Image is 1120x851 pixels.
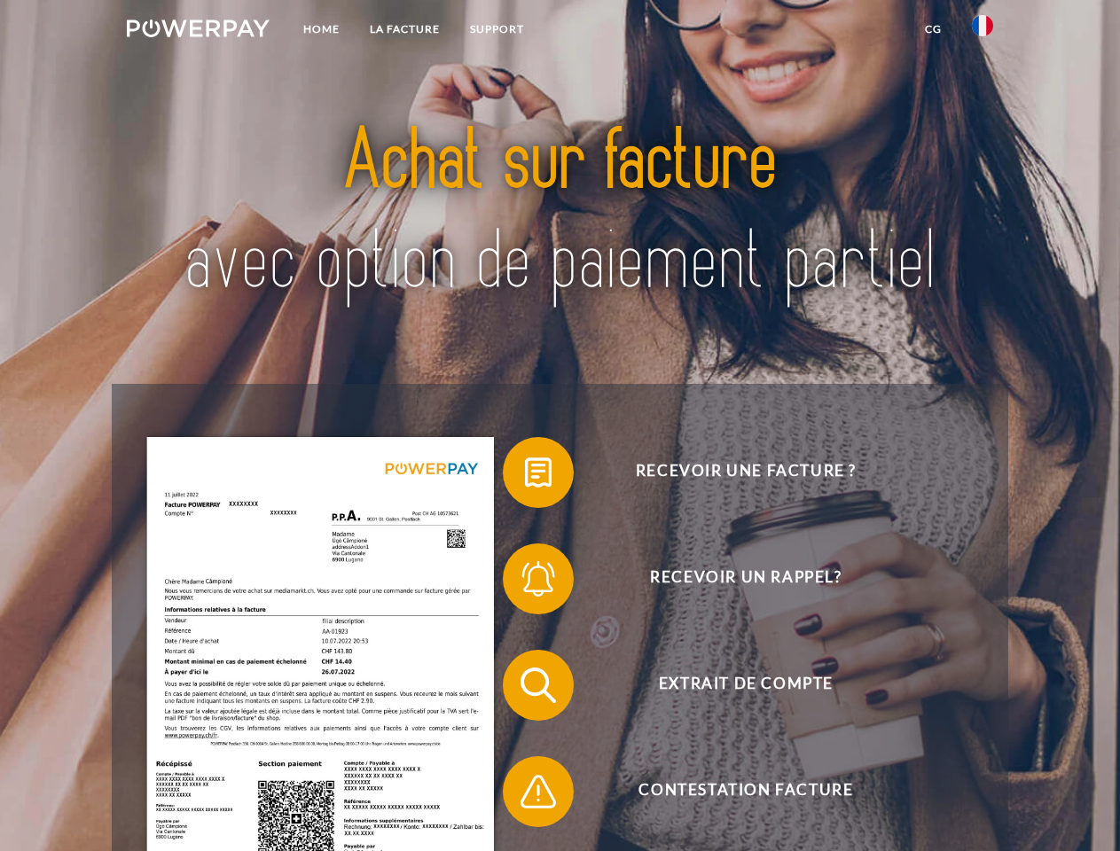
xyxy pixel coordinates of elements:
[529,543,963,614] span: Recevoir un rappel?
[503,650,964,721] button: Extrait de compte
[910,13,957,45] a: CG
[455,13,539,45] a: Support
[516,663,560,707] img: qb_search.svg
[529,437,963,508] span: Recevoir une facture ?
[503,543,964,614] button: Recevoir un rappel?
[972,15,993,36] img: fr
[516,450,560,495] img: qb_bill.svg
[529,650,963,721] span: Extrait de compte
[503,437,964,508] button: Recevoir une facture ?
[127,20,270,37] img: logo-powerpay-white.svg
[516,557,560,601] img: qb_bell.svg
[503,756,964,827] button: Contestation Facture
[288,13,355,45] a: Home
[529,756,963,827] span: Contestation Facture
[169,85,951,340] img: title-powerpay_fr.svg
[355,13,455,45] a: LA FACTURE
[516,769,560,814] img: qb_warning.svg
